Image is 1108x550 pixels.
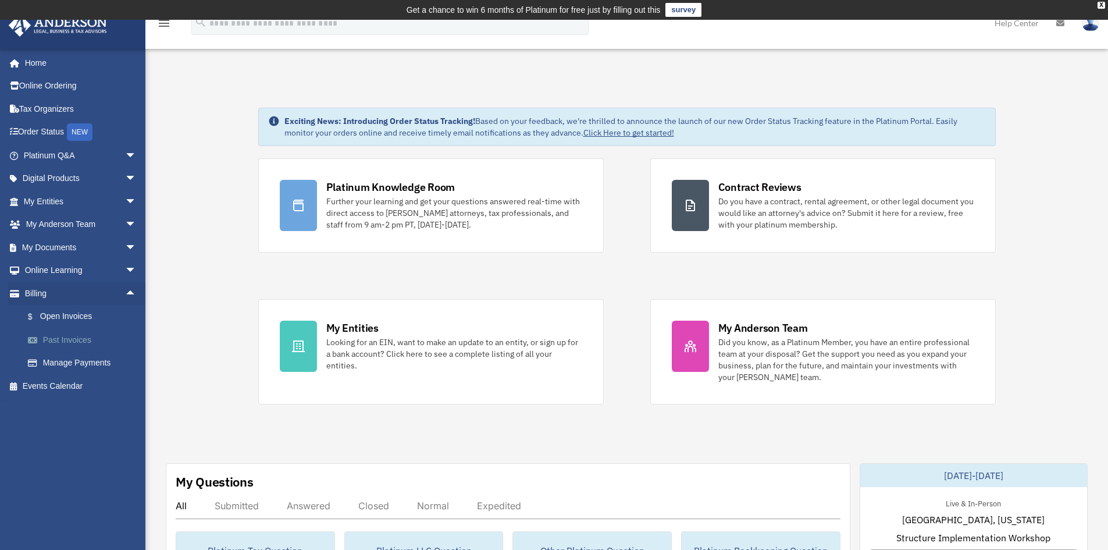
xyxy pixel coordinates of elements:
a: Platinum Q&Aarrow_drop_down [8,144,154,167]
a: Platinum Knowledge Room Further your learning and get your questions answered real-time with dire... [258,158,604,253]
a: My Anderson Teamarrow_drop_down [8,213,154,236]
div: Looking for an EIN, want to make an update to an entity, or sign up for a bank account? Click her... [326,336,582,371]
a: Past Invoices [16,328,154,352]
a: Billingarrow_drop_up [8,282,154,305]
img: User Pic [1082,15,1099,31]
div: close [1098,2,1105,9]
a: Click Here to get started! [583,127,674,138]
a: Contract Reviews Do you have a contract, rental agreement, or other legal document you would like... [650,158,996,253]
span: arrow_drop_down [125,213,148,237]
span: arrow_drop_down [125,190,148,214]
div: All [176,500,187,512]
a: My Documentsarrow_drop_down [8,236,154,259]
div: Contract Reviews [718,180,801,194]
a: Online Learningarrow_drop_down [8,259,154,282]
a: Manage Payments [16,352,154,375]
span: Structure Implementation Workshop [896,531,1050,545]
div: My Questions [176,473,254,491]
div: NEW [67,123,92,141]
i: menu [157,16,171,30]
div: Submitted [215,500,259,512]
div: Closed [358,500,389,512]
div: Based on your feedback, we're thrilled to announce the launch of our new Order Status Tracking fe... [284,115,986,139]
span: [GEOGRAPHIC_DATA], [US_STATE] [902,513,1045,527]
img: Anderson Advisors Platinum Portal [5,14,111,37]
a: My Entitiesarrow_drop_down [8,190,154,213]
div: Do you have a contract, rental agreement, or other legal document you would like an attorney's ad... [718,196,974,230]
a: Digital Productsarrow_drop_down [8,167,154,190]
div: [DATE]-[DATE] [860,464,1087,487]
span: arrow_drop_down [125,167,148,191]
a: $Open Invoices [16,305,154,329]
span: arrow_drop_down [125,259,148,283]
a: Online Ordering [8,74,154,98]
a: menu [157,20,171,30]
div: My Entities [326,321,379,335]
a: My Entities Looking for an EIN, want to make an update to an entity, or sign up for a bank accoun... [258,299,604,404]
a: survey [665,3,701,17]
span: arrow_drop_down [125,236,148,260]
strong: Exciting News: Introducing Order Status Tracking! [284,116,475,126]
div: Platinum Knowledge Room [326,180,455,194]
span: arrow_drop_up [125,282,148,306]
a: My Anderson Team Did you know, as a Platinum Member, you have an entire professional team at your... [650,299,996,404]
a: Order StatusNEW [8,120,154,144]
div: Expedited [477,500,521,512]
a: Home [8,51,148,74]
div: Live & In-Person [936,496,1010,509]
span: $ [34,310,40,324]
div: Further your learning and get your questions answered real-time with direct access to [PERSON_NAM... [326,196,582,230]
div: My Anderson Team [718,321,808,335]
div: Answered [287,500,330,512]
div: Get a chance to win 6 months of Platinum for free just by filling out this [407,3,661,17]
i: search [194,16,207,29]
div: Did you know, as a Platinum Member, you have an entire professional team at your disposal? Get th... [718,336,974,383]
span: arrow_drop_down [125,144,148,168]
div: Normal [417,500,449,512]
a: Events Calendar [8,374,154,398]
a: Tax Organizers [8,97,154,120]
